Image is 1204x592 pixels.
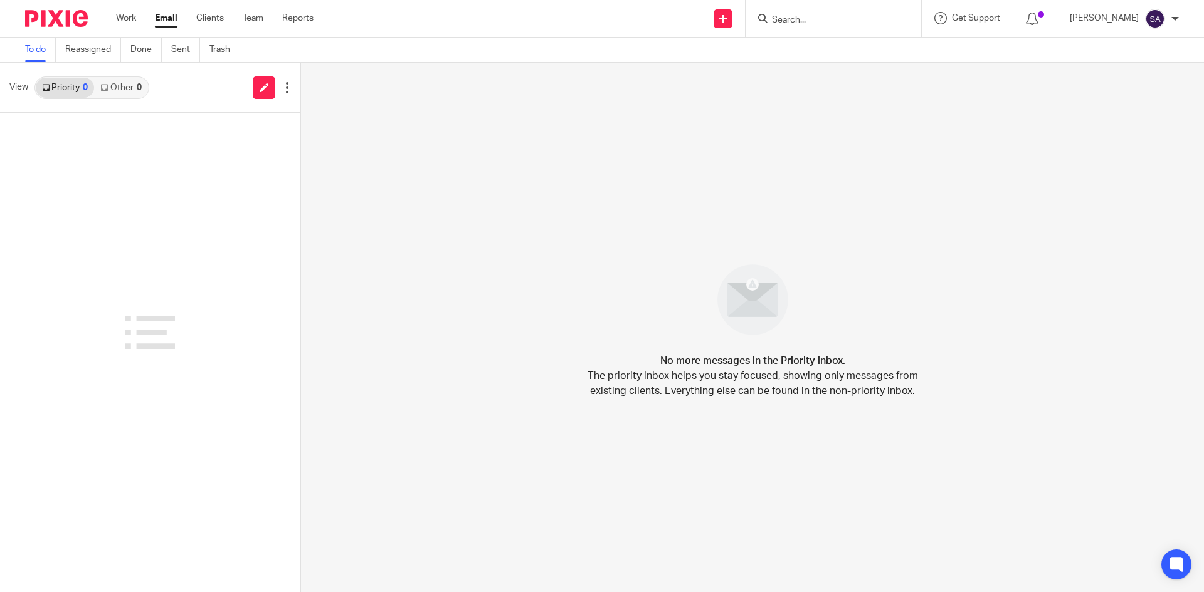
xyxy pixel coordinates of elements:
span: Get Support [952,14,1000,23]
div: 0 [83,83,88,92]
p: The priority inbox helps you stay focused, showing only messages from existing clients. Everythin... [586,368,919,398]
img: image [709,256,796,343]
span: View [9,81,28,94]
p: [PERSON_NAME] [1070,12,1139,24]
a: Clients [196,12,224,24]
a: Work [116,12,136,24]
img: Pixie [25,10,88,27]
a: Priority0 [36,78,94,98]
div: 0 [137,83,142,92]
a: Trash [209,38,240,62]
input: Search [771,15,884,26]
a: Email [155,12,177,24]
h4: No more messages in the Priority inbox. [660,353,845,368]
a: Other0 [94,78,147,98]
img: svg%3E [1145,9,1165,29]
a: Reassigned [65,38,121,62]
a: Done [130,38,162,62]
a: Team [243,12,263,24]
a: Reports [282,12,314,24]
a: To do [25,38,56,62]
a: Sent [171,38,200,62]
